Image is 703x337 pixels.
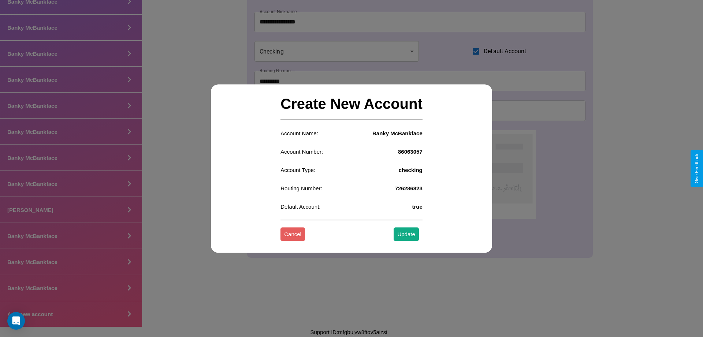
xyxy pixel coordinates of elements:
h4: 86063057 [398,149,423,155]
h4: Banky McBankface [372,130,423,136]
p: Default Account: [280,202,320,212]
p: Account Name: [280,128,318,138]
h2: Create New Account [280,88,423,120]
button: Update [394,228,419,241]
h4: checking [399,167,423,173]
h4: true [412,204,422,210]
p: Routing Number: [280,183,322,193]
div: Open Intercom Messenger [7,312,25,330]
div: Give Feedback [694,154,699,183]
p: Account Number: [280,147,323,157]
p: Account Type: [280,165,315,175]
button: Cancel [280,228,305,241]
h4: 726286823 [395,185,423,191]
